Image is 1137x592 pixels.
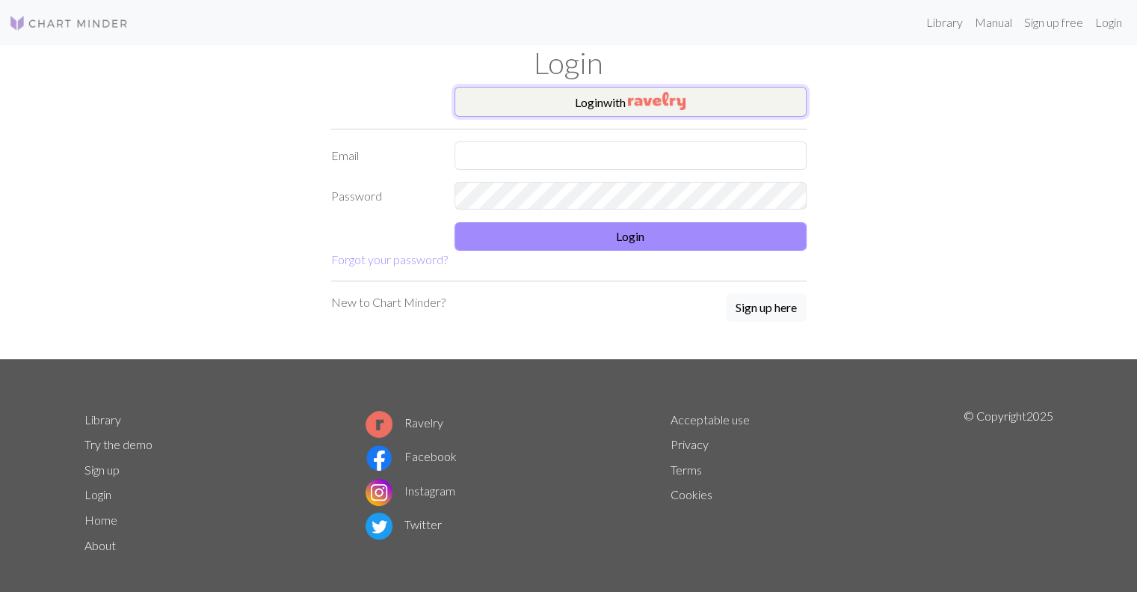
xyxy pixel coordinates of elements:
button: Sign up here [726,293,807,322]
a: About [84,538,116,552]
label: Email [322,141,446,170]
img: Instagram logo [366,479,392,506]
a: Manual [969,7,1018,37]
a: Login [84,487,111,501]
button: Login [455,222,807,251]
a: Twitter [366,517,442,531]
a: Cookies [671,487,712,501]
h1: Login [76,45,1062,81]
button: Loginwith [455,87,807,117]
a: Login [1089,7,1128,37]
a: Library [84,412,121,427]
a: Sign up here [726,293,807,323]
a: Instagram [366,483,455,498]
a: Sign up [84,463,120,477]
img: Ravelry [628,92,685,110]
a: Forgot your password? [331,252,448,266]
img: Twitter logo [366,513,392,540]
img: Ravelry logo [366,411,392,438]
a: Try the demo [84,437,152,451]
p: © Copyright 2025 [963,407,1053,558]
p: New to Chart Minder? [331,293,446,311]
a: Terms [671,463,702,477]
a: Acceptable use [671,412,750,427]
a: Privacy [671,437,709,451]
a: Library [920,7,969,37]
label: Password [322,182,446,210]
a: Home [84,513,117,527]
a: Sign up free [1018,7,1089,37]
img: Logo [9,14,129,32]
a: Facebook [366,449,457,463]
a: Ravelry [366,415,443,430]
img: Facebook logo [366,445,392,472]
